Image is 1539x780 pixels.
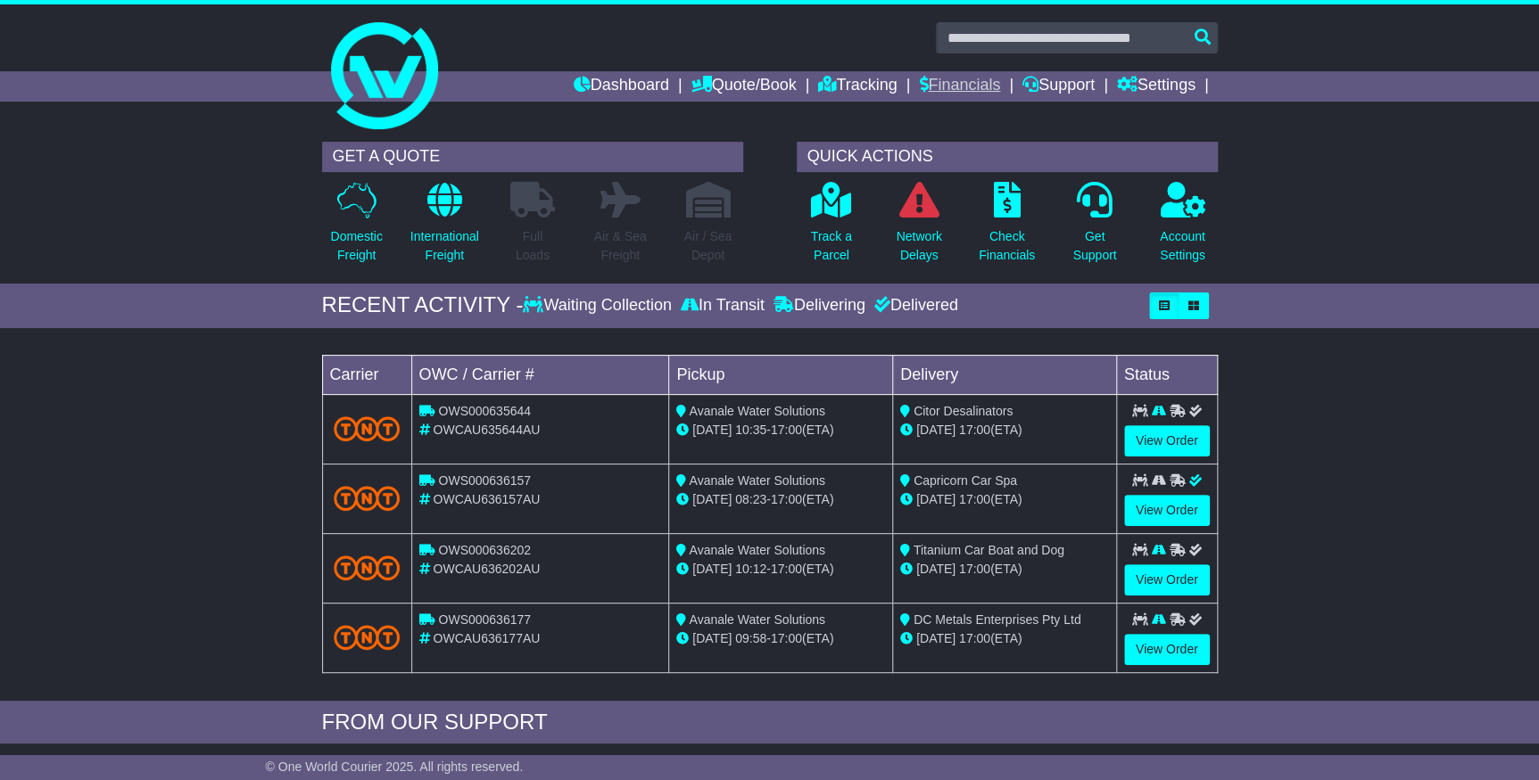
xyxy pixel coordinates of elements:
[684,227,732,265] p: Air / Sea Depot
[669,355,893,394] td: Pickup
[322,355,411,394] td: Carrier
[334,555,401,579] img: TNT_Domestic.png
[692,562,732,576] span: [DATE]
[896,227,941,265] p: Network Delays
[334,416,401,440] img: TNT_Domestic.png
[900,490,1109,509] div: (ETA)
[735,631,766,645] span: 09:58
[810,181,853,275] a: Track aParcel
[676,421,885,439] div: - (ETA)
[900,560,1109,579] div: (ETA)
[771,631,802,645] span: 17:00
[689,543,825,557] span: Avanale Water Solutions
[916,492,956,506] span: [DATE]
[959,562,990,576] span: 17:00
[870,296,958,316] div: Delivered
[438,612,531,627] span: OWS000636177
[919,71,1000,102] a: Financials
[771,562,802,576] span: 17:00
[1160,227,1205,265] p: Account Settings
[1072,227,1116,265] p: Get Support
[334,625,401,649] img: TNT_Domestic.png
[735,423,766,437] span: 10:35
[916,423,956,437] span: [DATE]
[433,492,540,506] span: OWCAU636157AU
[676,490,885,509] div: - (ETA)
[689,404,825,418] span: Avanale Water Solutions
[676,296,769,316] div: In Transit
[329,181,383,275] a: DomesticFreight
[735,492,766,506] span: 08:23
[900,421,1109,439] div: (ETA)
[689,612,825,627] span: Avanale Water Solutions
[433,423,540,437] span: OWCAU635644AU
[510,227,555,265] p: Full Loads
[322,710,1218,735] div: FROM OUR SUPPORT
[411,355,669,394] td: OWC / Carrier #
[769,296,870,316] div: Delivering
[334,486,401,510] img: TNT_Domestic.png
[322,142,743,172] div: GET A QUOTE
[818,71,897,102] a: Tracking
[1124,634,1210,665] a: View Order
[916,562,956,576] span: [DATE]
[330,227,382,265] p: Domestic Freight
[574,71,669,102] a: Dashboard
[916,631,956,645] span: [DATE]
[1124,495,1210,526] a: View Order
[1159,181,1206,275] a: AccountSettings
[692,631,732,645] span: [DATE]
[266,759,524,774] span: © One World Courier 2025. All rights reserved.
[892,355,1116,394] td: Delivery
[691,71,796,102] a: Quote/Book
[914,543,1064,557] span: Titanium Car Boat and Dog
[1022,71,1095,102] a: Support
[322,292,524,318] div: RECENT ACTIVITY -
[914,473,1017,488] span: Capricorn Car Spa
[692,423,732,437] span: [DATE]
[676,560,885,579] div: - (ETA)
[900,629,1109,648] div: (ETA)
[438,404,531,418] span: OWS000635644
[771,423,802,437] span: 17:00
[914,404,1013,418] span: Citor Desalinators
[692,492,732,506] span: [DATE]
[1072,181,1117,275] a: GetSupport
[594,227,647,265] p: Air & Sea Freight
[735,562,766,576] span: 10:12
[914,612,1081,627] span: DC Metals Enterprises Pty Ltd
[689,473,825,488] span: Avanale Water Solutions
[438,473,531,488] span: OWS000636157
[433,631,540,645] span: OWCAU636177AU
[523,296,675,316] div: Waiting Collection
[771,492,802,506] span: 17:00
[959,423,990,437] span: 17:00
[433,562,540,576] span: OWCAU636202AU
[1124,425,1210,456] a: View Order
[979,227,1035,265] p: Check Financials
[676,629,885,648] div: - (ETA)
[811,227,852,265] p: Track a Parcel
[1116,355,1217,394] td: Status
[895,181,942,275] a: NetworkDelays
[797,142,1218,172] div: QUICK ACTIONS
[959,492,990,506] span: 17:00
[1117,71,1196,102] a: Settings
[1124,564,1210,595] a: View Order
[438,543,531,557] span: OWS000636202
[959,631,990,645] span: 17:00
[978,181,1036,275] a: CheckFinancials
[410,227,479,265] p: International Freight
[410,181,480,275] a: InternationalFreight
